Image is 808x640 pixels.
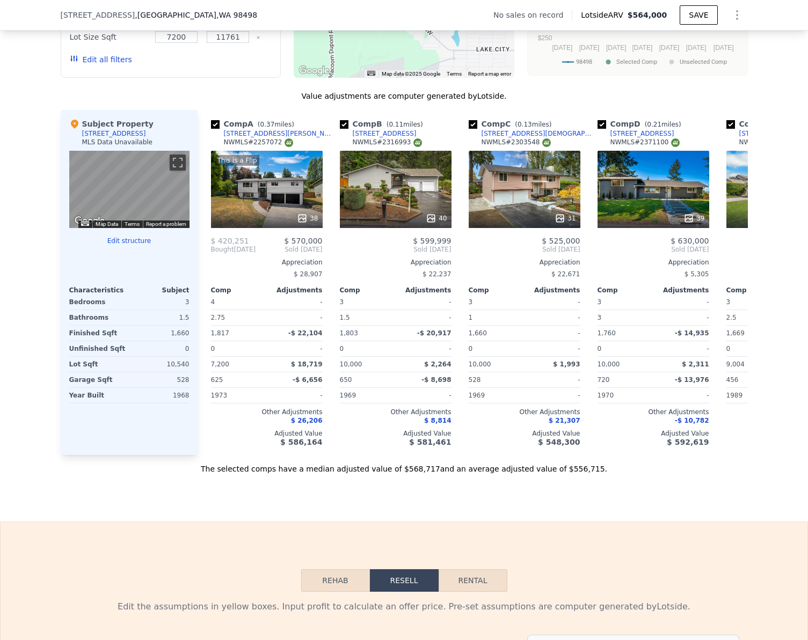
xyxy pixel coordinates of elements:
a: [STREET_ADDRESS] [340,129,417,138]
div: 40 [426,213,447,224]
div: 31 [555,213,576,224]
button: Resell [370,569,439,592]
div: 1973 [211,388,265,403]
div: [STREET_ADDRESS] [82,129,146,138]
span: 0.37 [260,121,275,128]
span: $ 525,000 [542,237,580,245]
span: 4 [211,298,215,306]
span: $564,000 [628,11,667,19]
span: 3 [726,298,731,306]
text: [DATE] [686,44,706,52]
div: [STREET_ADDRESS][DEMOGRAPHIC_DATA] [482,129,593,138]
button: SAVE [680,5,717,25]
div: 1,660 [132,326,190,341]
span: -$ 6,656 [293,376,322,384]
div: 1989 [726,388,780,403]
text: [DATE] [713,44,733,52]
div: [DATE] [211,245,256,254]
span: $ 581,461 [409,438,451,446]
img: NWMLS Logo [413,138,422,147]
span: Sold [DATE] [256,245,322,254]
div: Comp [598,286,653,295]
span: $ 630,000 [671,237,709,245]
div: Year Built [69,388,127,403]
span: -$ 13,976 [675,376,709,384]
span: $ 599,999 [413,237,451,245]
div: Comp B [340,119,427,129]
span: , WA 98498 [216,11,257,19]
img: Google [72,214,107,228]
div: - [527,388,580,403]
div: Other Adjustments [598,408,709,416]
span: 1,660 [469,329,487,337]
div: Comp [469,286,525,295]
button: Rental [439,569,507,592]
a: Open this area in Google Maps (opens a new window) [72,214,107,228]
div: Map [69,151,190,228]
div: [STREET_ADDRESS][PERSON_NAME] [224,129,336,138]
span: Sold [DATE] [598,245,709,254]
a: [STREET_ADDRESS] [598,129,674,138]
a: Open this area in Google Maps (opens a new window) [296,64,332,78]
span: ( miles) [511,121,556,128]
div: NWMLS # 2257072 [224,138,293,147]
text: [DATE] [659,44,679,52]
span: 0.21 [647,121,661,128]
div: [STREET_ADDRESS] [610,129,674,138]
span: $ 592,619 [667,438,709,446]
div: - [527,310,580,325]
span: [STREET_ADDRESS] [61,10,135,20]
div: Comp [340,286,396,295]
text: [DATE] [579,44,599,52]
span: 3 [340,298,344,306]
button: Edit structure [69,237,190,245]
span: 9,004 [726,361,745,368]
span: 0 [598,345,602,352]
span: -$ 10,782 [675,417,709,424]
span: ( miles) [253,121,299,128]
div: NWMLS # 2303548 [482,138,551,147]
div: - [527,341,580,356]
span: 1,669 [726,329,745,337]
div: - [527,326,580,341]
div: - [527,295,580,310]
div: NWMLS # 2316993 [353,138,422,147]
span: 7,200 [211,361,229,368]
a: Terms (opens in new tab) [125,221,140,227]
span: 1,803 [340,329,358,337]
div: Bathrooms [69,310,127,325]
span: 456 [726,376,739,384]
span: 0.13 [518,121,532,128]
div: Adjustments [396,286,452,295]
span: $ 570,000 [284,237,322,245]
span: 0 [340,345,344,352]
div: Adjustments [653,286,709,295]
span: $ 28,907 [294,270,322,278]
div: 528 [132,372,190,387]
span: 625 [211,376,223,384]
span: Map data ©2025 Google [382,71,440,77]
div: - [527,372,580,387]
div: Appreciation [211,258,323,267]
div: 1.5 [340,310,394,325]
div: Subject Property [69,119,154,129]
div: [STREET_ADDRESS] [353,129,417,138]
span: 1,817 [211,329,229,337]
div: Other Adjustments [211,408,323,416]
div: The selected comps have a median adjusted value of $568,717 and an average adjusted value of $556... [61,455,748,474]
a: Report a map error [468,71,511,77]
div: Comp C [469,119,556,129]
span: 3 [469,298,473,306]
div: MLS Data Unavailable [82,138,153,146]
span: 0 [726,345,731,352]
span: $ 18,719 [291,361,323,368]
div: - [398,310,452,325]
div: - [269,388,323,403]
div: 39 [683,213,704,224]
a: [STREET_ADDRESS][PERSON_NAME] [211,129,336,138]
span: Sold [DATE] [469,245,580,254]
img: Google [296,64,332,78]
div: 1.5 [132,310,190,325]
div: 1970 [598,388,651,403]
div: - [398,388,452,403]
